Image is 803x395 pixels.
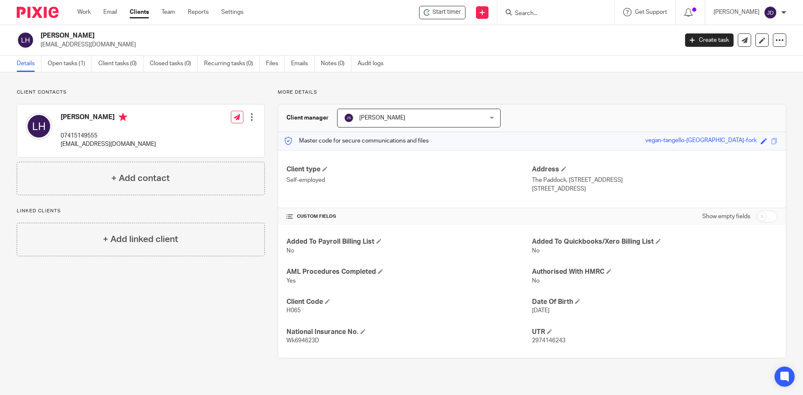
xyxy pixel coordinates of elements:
img: svg%3E [26,113,52,140]
a: Emails [291,56,315,72]
a: Recurring tasks (0) [204,56,260,72]
span: Start timer [432,8,461,17]
p: [EMAIL_ADDRESS][DOMAIN_NAME] [41,41,673,49]
input: Search [514,10,589,18]
p: Linked clients [17,208,265,214]
img: svg%3E [17,31,34,49]
a: Closed tasks (0) [150,56,198,72]
h4: + Add linked client [103,233,178,246]
a: Work [77,8,91,16]
i: Primary [119,113,127,121]
p: The Paddock, [STREET_ADDRESS] [532,176,777,184]
span: Yes [286,278,296,284]
span: [PERSON_NAME] [359,115,405,121]
a: Notes (0) [321,56,351,72]
a: Clients [130,8,149,16]
p: [STREET_ADDRESS] [532,185,777,193]
h4: Date Of Birth [532,298,777,306]
a: Open tasks (1) [48,56,92,72]
span: No [532,248,540,254]
h4: Client Code [286,298,532,306]
h4: Address [532,165,777,174]
span: H065 [286,308,301,313]
h2: [PERSON_NAME] [41,31,546,40]
a: Create task [685,33,734,47]
a: Reports [188,8,209,16]
h4: + Add contact [111,172,170,185]
h4: AML Procedures Completed [286,268,532,276]
h4: Added To Payroll Billing List [286,237,532,246]
span: No [286,248,294,254]
h4: UTR [532,328,777,336]
p: 07415149555 [61,132,156,140]
span: 2974146243 [532,338,565,344]
p: More details [278,89,786,96]
div: Lynne Holt [419,6,465,19]
h4: CUSTOM FIELDS [286,213,532,220]
a: Details [17,56,41,72]
span: Get Support [635,9,667,15]
p: [PERSON_NAME] [713,8,760,16]
img: Pixie [17,7,59,18]
span: Wk694623D [286,338,319,344]
h4: [PERSON_NAME] [61,113,156,123]
a: Settings [221,8,243,16]
span: [DATE] [532,308,550,313]
p: Client contacts [17,89,265,96]
a: Email [103,8,117,16]
a: Team [161,8,175,16]
p: Master code for secure communications and files [284,137,429,145]
h4: Client type [286,165,532,174]
div: vegan-tangello-[GEOGRAPHIC_DATA]-fork [645,136,757,146]
label: Show empty fields [702,212,750,221]
img: svg%3E [764,6,777,19]
h4: Authorised With HMRC [532,268,777,276]
a: Files [266,56,285,72]
a: Client tasks (0) [98,56,143,72]
p: [EMAIL_ADDRESS][DOMAIN_NAME] [61,140,156,148]
img: svg%3E [344,113,354,123]
p: Self-employed [286,176,532,184]
h4: National Insurance No. [286,328,532,336]
h4: Added To Quickbooks/Xero Billing List [532,237,777,246]
a: Audit logs [358,56,390,72]
h3: Client manager [286,114,329,122]
span: No [532,278,540,284]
